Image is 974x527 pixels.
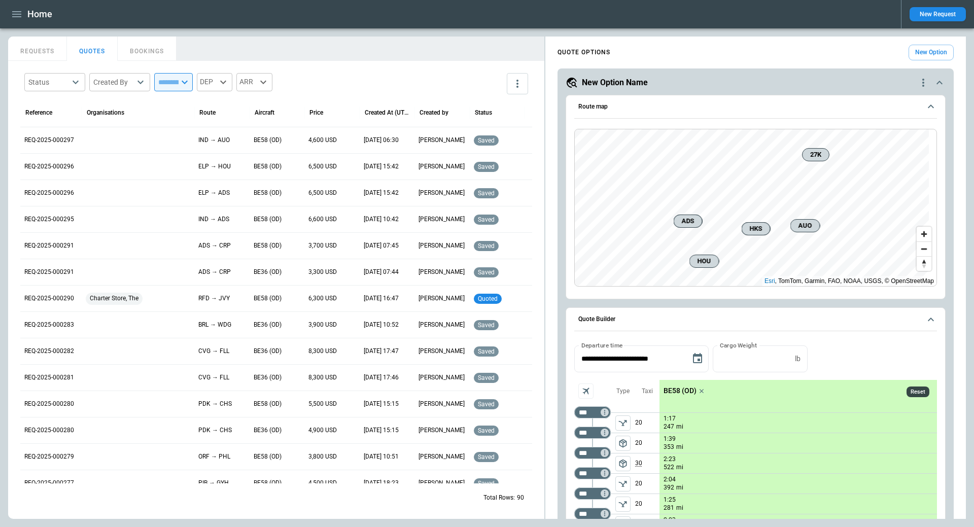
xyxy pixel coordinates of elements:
label: Departure time [581,341,623,349]
p: 09/23/2025 06:30 [364,136,399,145]
p: BE36 (OD) [254,321,282,329]
canvas: Map [575,129,929,287]
button: Zoom out [917,241,931,256]
div: Reset [907,387,929,397]
p: BE58 (OD) [254,162,282,171]
p: mi [676,504,683,512]
div: Not found [574,467,611,479]
span: saved [476,348,497,355]
p: 281 [664,504,674,512]
p: BE58 (OD) [254,241,282,250]
p: Total Rows: [483,494,515,502]
span: AUO [795,221,816,231]
p: [PERSON_NAME] [419,136,465,145]
p: 247 [664,423,674,431]
span: saved [476,401,497,408]
p: REQ-2025-000296 [24,189,74,197]
p: 09/17/2025 16:47 [364,294,399,303]
p: 09/16/2025 15:15 [364,426,399,435]
div: Not found [574,406,611,418]
span: saved [476,163,497,170]
p: RFD → JVY [198,294,230,303]
button: REQUESTS [8,37,67,61]
p: 09/22/2025 15:42 [364,162,399,171]
p: [PERSON_NAME] [419,479,465,487]
p: [PERSON_NAME] [419,215,465,224]
p: mi [676,423,683,431]
p: 4,900 USD [308,426,337,435]
h6: Route map [578,103,608,110]
p: BE36 (OD) [254,268,282,276]
div: Not found [574,508,611,520]
span: saved [476,427,497,434]
button: New Option Namequote-option-actions [566,77,946,89]
p: CVG → FLL [198,347,229,356]
a: Esri [764,277,775,285]
p: 1:17 [664,415,676,423]
p: ELP → HOU [198,162,231,171]
span: quoted [476,295,500,302]
p: REQ-2025-000279 [24,452,74,461]
p: REQ-2025-000283 [24,321,74,329]
p: [PERSON_NAME] [419,189,465,197]
button: New Option [909,45,954,60]
p: 09/16/2025 17:46 [364,373,399,382]
button: Reset bearing to north [917,256,931,271]
span: ADS [678,216,698,226]
div: Aircraft [255,109,274,116]
p: PIB → GYH [198,479,229,487]
button: QUOTES [67,37,118,61]
h4: QUOTE OPTIONS [558,50,610,55]
div: quote-option-actions [917,77,929,89]
p: BE58 (OD) [664,387,697,395]
span: Type of sector [615,456,631,471]
div: Reference [25,109,52,116]
span: saved [476,137,497,144]
p: 30 [635,453,659,473]
div: Route map [574,129,937,287]
p: 5,500 USD [308,400,337,408]
span: package_2 [618,459,628,469]
div: Not found [574,447,611,459]
p: 2:03 [664,516,676,524]
p: BE58 (OD) [254,215,282,224]
p: 09/22/2025 10:42 [364,215,399,224]
p: 4,600 USD [308,136,337,145]
p: [PERSON_NAME] [419,321,465,329]
button: left aligned [615,476,631,491]
p: 4,500 USD [308,479,337,487]
p: ADS → CRP [198,268,231,276]
p: 392 [664,483,674,492]
button: more [507,73,528,94]
p: 6,300 USD [308,294,337,303]
p: REQ-2025-000297 [24,136,74,145]
p: REQ-2025-000280 [24,400,74,408]
span: HOU [694,256,715,266]
h5: New Option Name [582,77,648,88]
button: left aligned [615,415,631,431]
p: BE36 (OD) [254,347,282,356]
span: HKS [746,224,766,234]
button: Choose date, selected date is Sep 23, 2025 [687,348,708,369]
p: [PERSON_NAME] [419,373,465,382]
p: IND → AUO [198,136,230,145]
span: saved [476,190,497,197]
p: [PERSON_NAME] [419,241,465,250]
p: BE58 (OD) [254,189,282,197]
p: 2:23 [664,455,676,463]
button: Route map [574,95,937,119]
p: 20 [635,474,659,494]
p: PDK → CHS [198,400,232,408]
p: 09/16/2025 15:15 [364,400,399,408]
button: BOOKINGS [118,37,177,61]
p: REQ-2025-000295 [24,215,74,224]
p: CVG → FLL [198,373,229,382]
p: BE58 (OD) [254,452,282,461]
p: 6,500 USD [308,162,337,171]
button: New Request [910,7,966,21]
div: Status [28,77,69,87]
p: BE58 (OD) [254,479,282,487]
span: saved [476,480,497,487]
p: 09/22/2025 15:42 [364,189,399,197]
p: REQ-2025-000296 [24,162,74,171]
